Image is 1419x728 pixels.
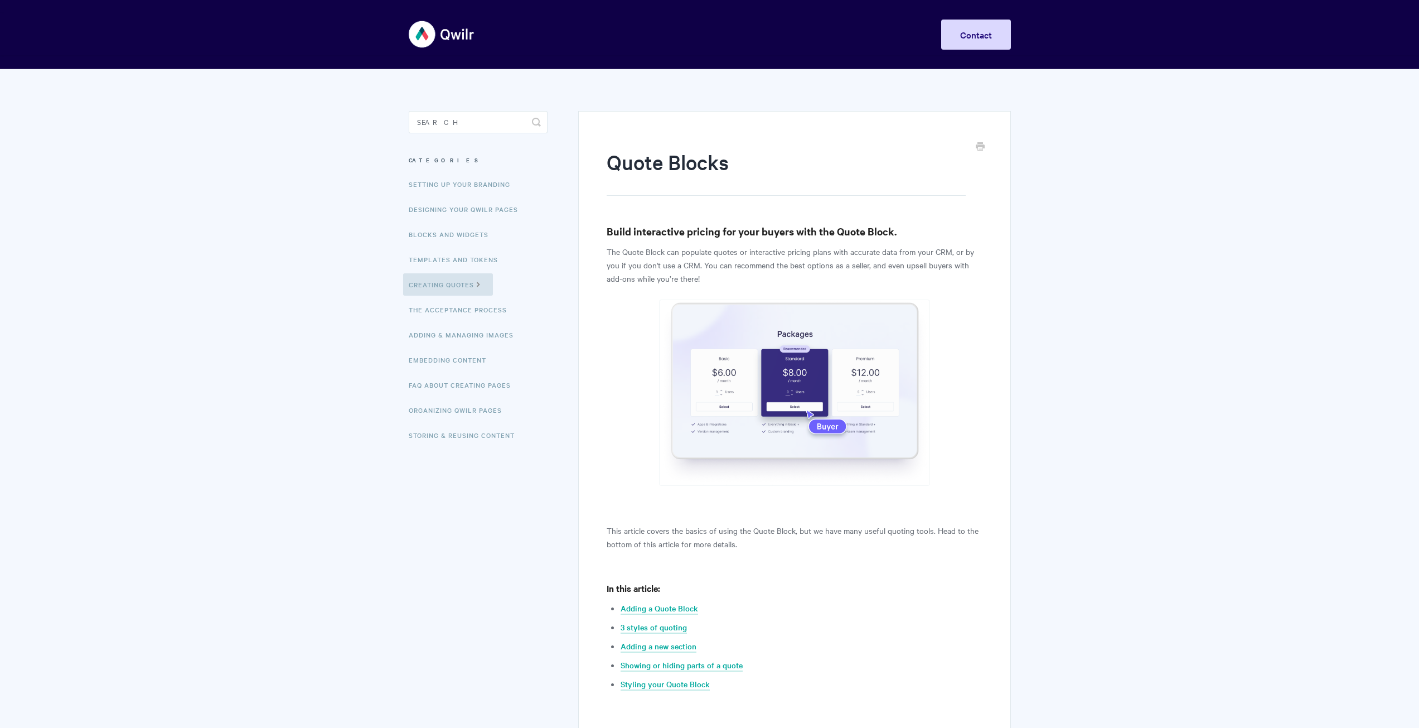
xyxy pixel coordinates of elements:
[409,324,522,346] a: Adding & Managing Images
[621,659,743,672] a: Showing or hiding parts of a quote
[403,273,493,296] a: Creating Quotes
[409,349,495,371] a: Embedding Content
[941,20,1011,50] a: Contact
[409,248,506,271] a: Templates and Tokens
[659,300,931,486] img: file-30ANXqc23E.png
[409,424,523,446] a: Storing & Reusing Content
[607,524,982,551] p: This article covers the basics of using the Quote Block, but we have many useful quoting tools. H...
[976,141,985,153] a: Print this Article
[409,13,475,55] img: Qwilr Help Center
[409,399,510,421] a: Organizing Qwilr Pages
[409,223,497,245] a: Blocks and Widgets
[409,150,548,170] h3: Categories
[607,224,982,239] h3: Build interactive pricing for your buyers with the Quote Block.
[409,298,515,321] a: The Acceptance Process
[409,374,519,396] a: FAQ About Creating Pages
[621,602,698,615] a: Adding a Quote Block
[621,678,710,691] a: Styling your Quote Block
[607,148,965,196] h1: Quote Blocks
[621,621,687,634] a: 3 styles of quoting
[409,111,548,133] input: Search
[409,198,526,220] a: Designing Your Qwilr Pages
[607,581,982,595] h4: In this article:
[621,640,696,653] a: Adding a new section
[409,173,519,195] a: Setting up your Branding
[607,245,982,285] p: The Quote Block can populate quotes or interactive pricing plans with accurate data from your CRM...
